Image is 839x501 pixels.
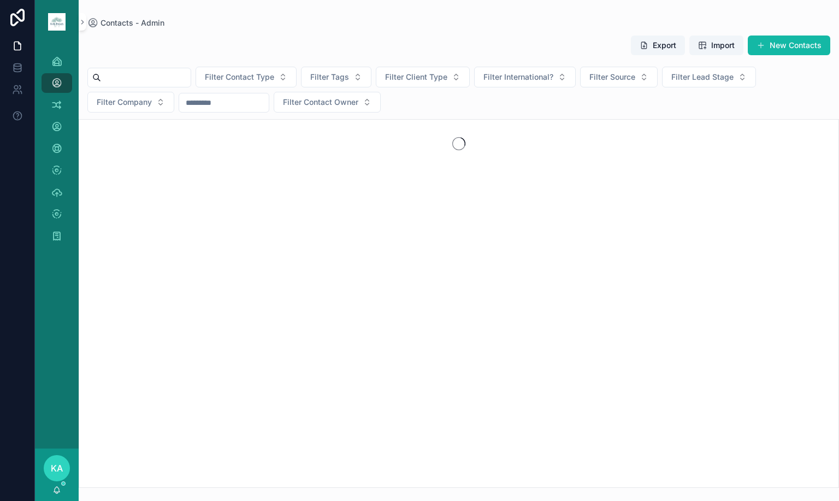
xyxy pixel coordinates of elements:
div: scrollable content [35,44,79,260]
span: Filter Source [589,72,635,82]
button: Import [689,36,743,55]
button: Select Button [87,92,174,113]
button: Export [631,36,685,55]
button: Select Button [196,67,297,87]
span: Filter Contact Type [205,72,274,82]
button: Select Button [474,67,576,87]
span: Filter Contact Owner [283,97,358,108]
button: Select Button [580,67,658,87]
span: Filter International? [483,72,553,82]
button: Select Button [376,67,470,87]
button: Select Button [274,92,381,113]
span: KA [51,462,63,475]
span: Filter Company [97,97,152,108]
button: New Contacts [748,36,830,55]
span: Contacts - Admin [101,17,164,28]
img: App logo [48,13,66,31]
span: Import [711,40,735,51]
span: Filter Tags [310,72,349,82]
span: Filter Lead Stage [671,72,734,82]
span: Filter Client Type [385,72,447,82]
a: Contacts - Admin [87,17,164,28]
button: Select Button [301,67,371,87]
button: Select Button [662,67,756,87]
